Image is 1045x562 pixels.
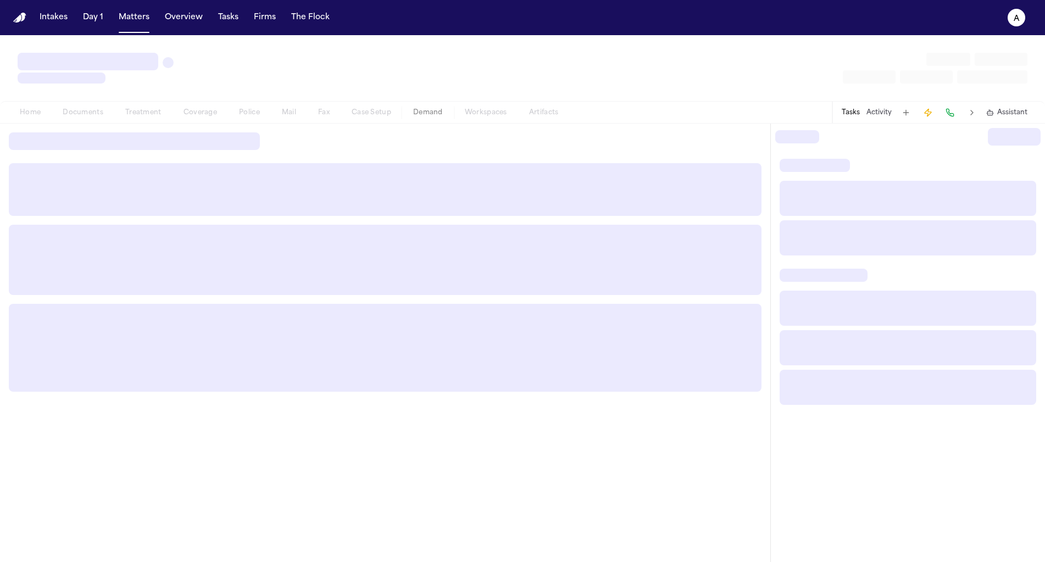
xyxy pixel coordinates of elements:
[287,8,334,27] button: The Flock
[79,8,108,27] button: Day 1
[986,108,1027,117] button: Assistant
[1014,15,1020,23] text: a
[920,105,936,120] button: Create Immediate Task
[160,8,207,27] button: Overview
[942,105,958,120] button: Make a Call
[114,8,154,27] button: Matters
[13,13,26,23] a: Home
[214,8,243,27] button: Tasks
[898,105,914,120] button: Add Task
[249,8,280,27] button: Firms
[13,13,26,23] img: Finch Logo
[997,108,1027,117] span: Assistant
[866,108,892,117] button: Activity
[35,8,72,27] button: Intakes
[842,108,860,117] button: Tasks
